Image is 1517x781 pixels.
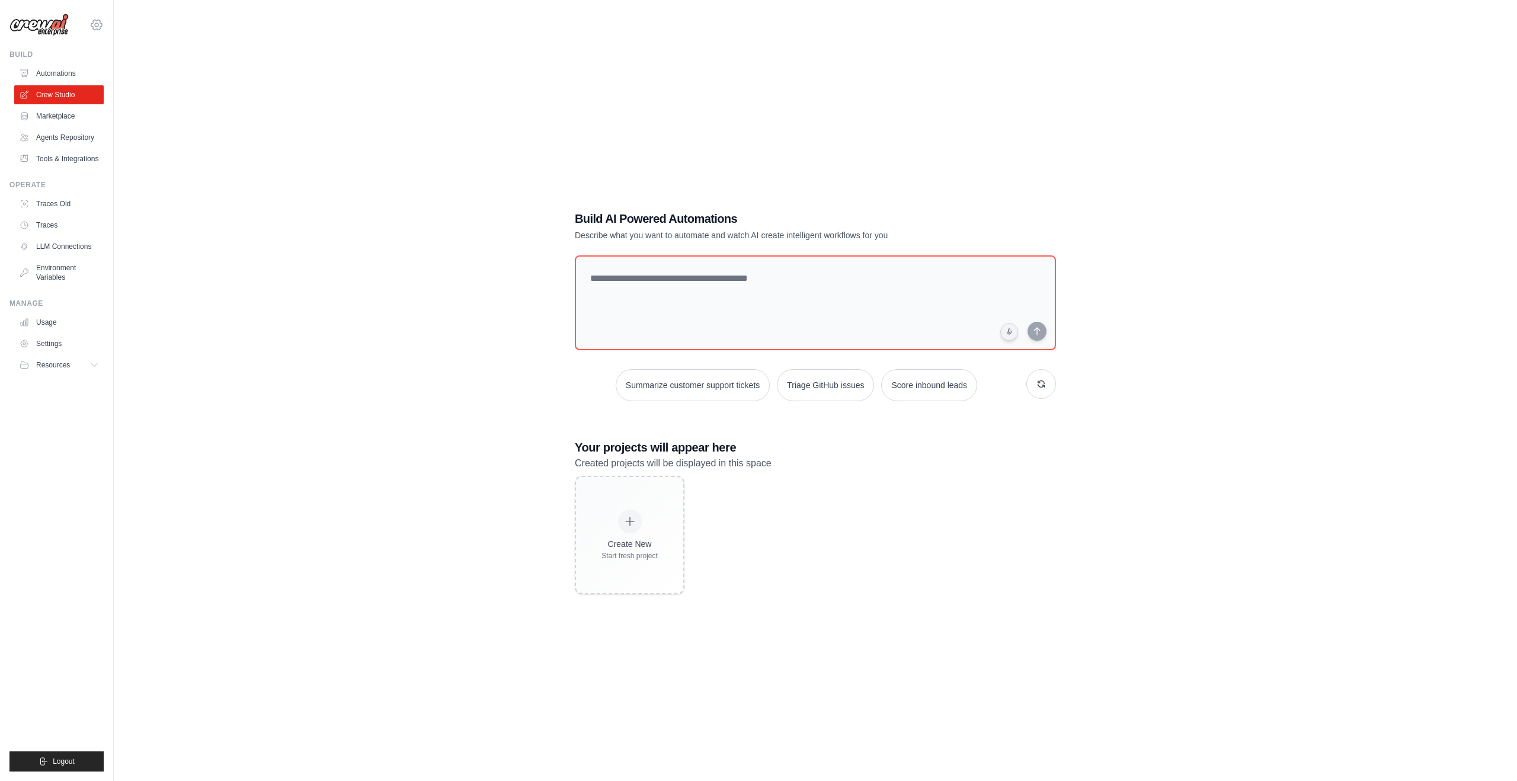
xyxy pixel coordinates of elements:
p: Created projects will be displayed in this space [575,456,1056,471]
a: Traces Old [14,194,104,213]
a: Agents Repository [14,128,104,147]
button: Logout [9,751,104,772]
button: Resources [14,356,104,375]
button: Summarize customer support tickets [616,369,770,401]
button: Score inbound leads [881,369,977,401]
a: Marketplace [14,107,104,126]
div: Start fresh project [601,551,658,561]
img: Logo [9,14,69,36]
a: Usage [14,313,104,332]
a: LLM Connections [14,237,104,256]
div: Build [9,50,104,59]
div: Create New [601,538,658,550]
a: Traces [14,216,104,235]
a: Automations [14,64,104,83]
div: Manage [9,299,104,308]
button: Get new suggestions [1026,369,1056,399]
span: Resources [36,360,70,370]
a: Crew Studio [14,85,104,104]
button: Click to speak your automation idea [1000,323,1018,341]
h3: Your projects will appear here [575,439,1056,456]
span: Logout [53,757,75,766]
button: Triage GitHub issues [777,369,874,401]
h1: Build AI Powered Automations [575,210,973,227]
a: Settings [14,334,104,353]
a: Environment Variables [14,258,104,287]
div: Operate [9,180,104,190]
a: Tools & Integrations [14,149,104,168]
p: Describe what you want to automate and watch AI create intelligent workflows for you [575,229,973,241]
iframe: Chat Widget [1458,724,1517,781]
